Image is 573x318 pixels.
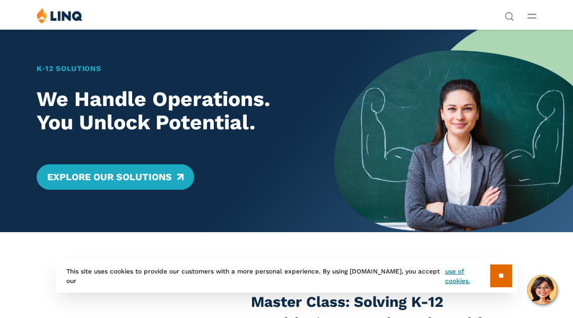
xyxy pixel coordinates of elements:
h1: K‑12 Solutions [37,63,311,74]
img: LINQ | K‑12 Software [37,7,83,24]
img: Home Banner [334,29,573,232]
div: This site uses cookies to provide our customers with a more personal experience. By using [DOMAIN... [56,259,517,293]
button: Hello, have a question? Let’s chat. [527,275,557,305]
h2: We Handle Operations. You Unlock Potential. [37,87,311,135]
a: use of cookies. [445,267,490,286]
button: Open Main Menu [527,10,536,22]
a: Explore Our Solutions [37,164,194,190]
nav: Utility Navigation [505,7,514,20]
button: Open Search Bar [505,11,514,20]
